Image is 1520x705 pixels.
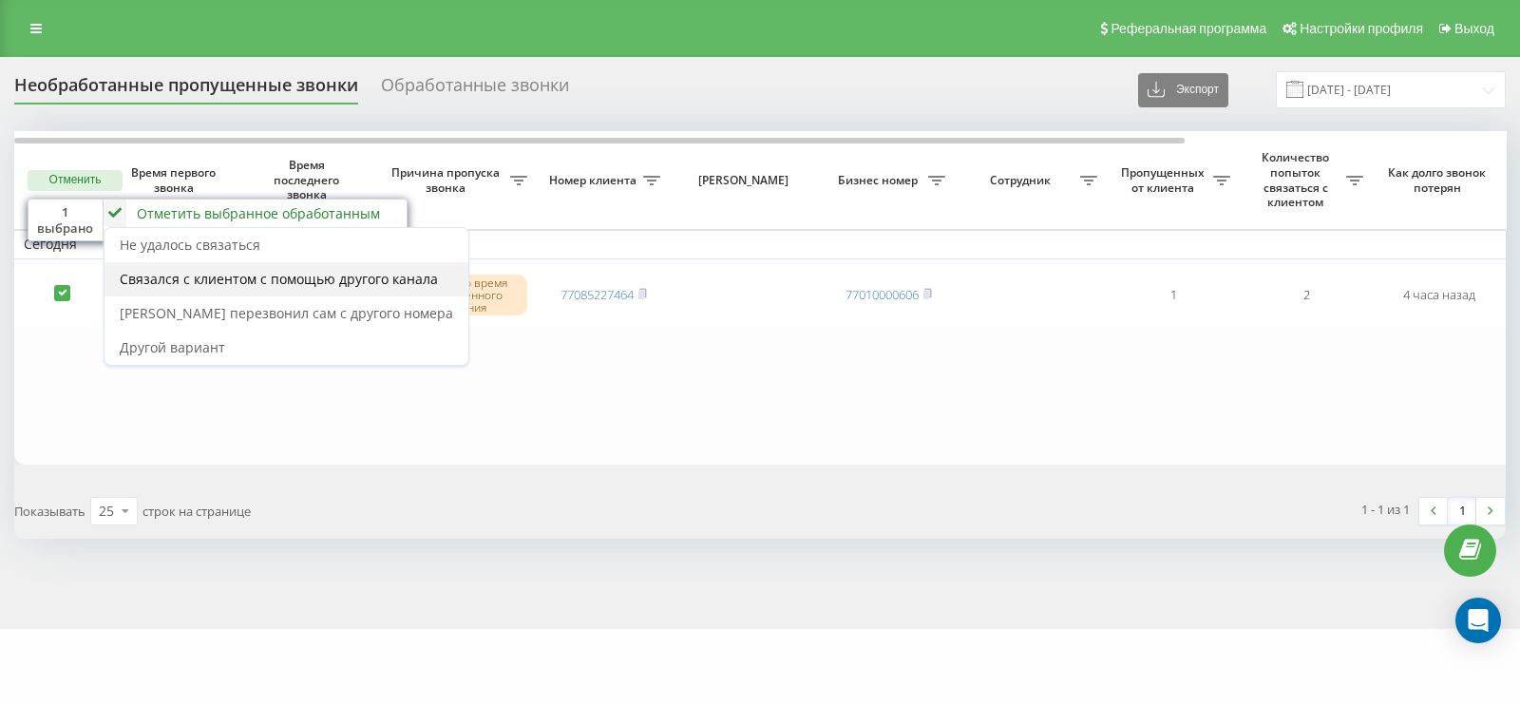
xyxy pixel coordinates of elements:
span: [PERSON_NAME] перезвонил сам с другого номера [120,304,453,322]
td: 1 [1107,263,1240,328]
span: Настройки профиля [1300,21,1423,36]
span: Другой вариант [120,338,225,356]
div: Обработанные звонки [381,75,569,105]
span: Время первого звонка [124,165,227,195]
span: Реферальная программа [1111,21,1266,36]
span: Сотрудник [964,173,1080,188]
div: Отметить выбранное обработанным [137,204,380,222]
button: Отменить [28,170,123,191]
div: Open Intercom Messenger [1455,598,1501,643]
span: Время последнего звонка [257,158,360,202]
span: Пропущенных от клиента [1116,165,1213,195]
span: [PERSON_NAME] [686,173,806,188]
a: 77085227464 [560,286,634,303]
span: Показывать [14,503,85,520]
div: 1 - 1 из 1 [1361,500,1410,519]
span: Выход [1454,21,1494,36]
span: Причина пропуска звонка [385,165,510,195]
a: 77010000606 [845,286,919,303]
div: 1 выбрано [28,200,104,241]
span: Как долго звонок потерян [1388,165,1491,195]
span: Номер клиента [546,173,643,188]
td: 4 часа назад [1373,263,1506,328]
a: 1 [1448,498,1476,524]
span: Количество попыток связаться с клиентом [1249,150,1346,209]
span: Бизнес номер [831,173,928,188]
td: 2 [1240,263,1373,328]
div: 25 [99,502,114,521]
span: Связался с клиентом с помощью другого канала [120,270,438,288]
div: Необработанные пропущенные звонки [14,75,358,105]
span: Не удалось связаться [120,236,260,254]
button: Экспорт [1138,73,1228,107]
span: строк на странице [142,503,251,520]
